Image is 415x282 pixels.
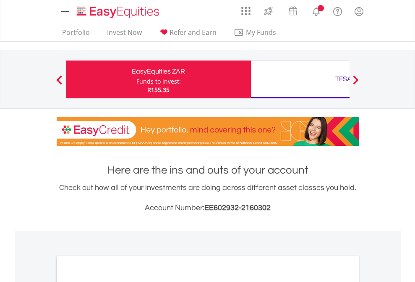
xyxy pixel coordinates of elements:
div: EasyEquities ZAR [71,66,246,77]
a: Portfolio [59,28,93,41]
a: Notifications [305,2,327,19]
span: EE602932-2160302 [204,204,271,212]
img: EasyCredit Promotion Banner [57,117,359,146]
span: R155.35 [147,86,170,94]
span: Refer and Earn [170,28,217,37]
span: My Funds [234,27,289,38]
h3: Account Number: [57,202,359,214]
a: My Profile [348,2,370,21]
div: Check out how all of your investments are doing across different asset classes you hold. [57,182,359,214]
img: grid-menu-icon.svg [241,6,251,16]
img: vouchers-v2.svg [286,4,300,18]
img: EasyEquities_Logo.png [75,5,163,19]
a: FAQ's and Support [327,2,348,19]
h1: Here are the ins and outs of your account [57,163,359,178]
a: Invest Now [104,28,145,41]
button: Next [347,79,364,88]
a: Home page [73,2,163,19]
button: Previous [51,79,68,88]
a: Refer and Earn [156,28,220,41]
a: AppsGrid [236,2,256,16]
a: Vouchers [281,2,305,18]
div: Funds to invest: [136,77,181,86]
img: thrive-v2.svg [261,4,275,18]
